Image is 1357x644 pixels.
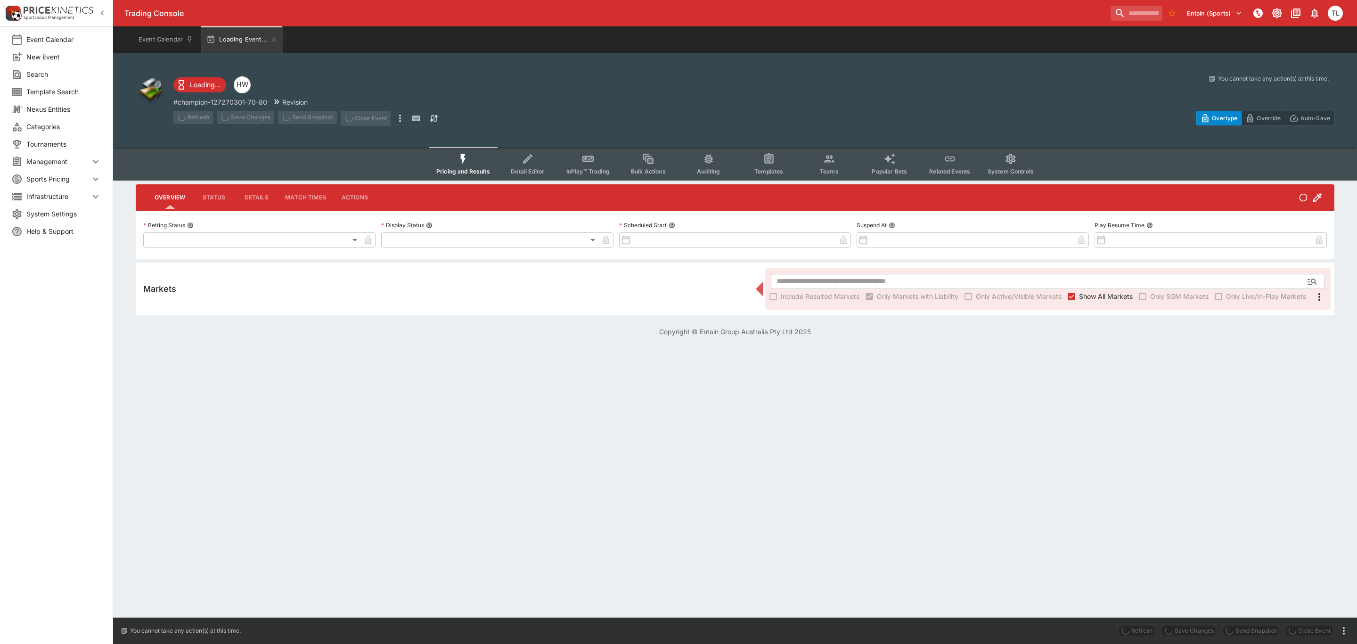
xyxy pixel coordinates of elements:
div: Harry Walker [234,76,251,93]
button: more [1338,625,1349,636]
span: Only Live/In-Play Markets [1226,291,1306,301]
span: InPlay™ Trading [566,168,610,175]
span: Auditing [697,168,720,175]
span: Template Search [26,87,101,97]
button: Event Calendar [133,26,199,53]
span: Tournaments [26,139,101,149]
button: Play Resume Time [1146,222,1153,229]
button: No Bookmarks [1164,6,1179,21]
button: Toggle light/dark mode [1268,5,1285,22]
span: Categories [26,122,101,132]
p: Revision [282,97,308,107]
button: Notifications [1306,5,1323,22]
span: New Event [26,52,101,62]
div: Event type filters [429,147,1041,181]
span: Search [26,69,101,79]
p: Play Resume Time [1095,221,1144,229]
button: Select Tenant [1181,6,1248,21]
span: Bulk Actions [631,168,666,175]
span: Only SGM Markets [1150,291,1209,301]
span: Management [26,157,90,166]
button: Display Status [426,222,433,229]
span: Templates [754,168,783,175]
button: Documentation [1287,5,1304,22]
span: Nexus Entities [26,104,101,114]
p: Loading... [190,80,221,90]
img: PriceKinetics [24,7,93,14]
button: Overtype [1196,111,1242,125]
span: Infrastructure [26,191,90,201]
p: You cannot take any action(s) at this time. [1218,74,1329,83]
span: Only Markets with Liability [877,291,958,301]
span: Pricing and Results [436,168,490,175]
p: You cannot take any action(s) at this time. [130,627,241,635]
input: search [1111,6,1162,21]
button: Match Times [278,186,334,209]
button: Loading Event... [201,26,283,53]
span: Include Resulted Markets [781,291,859,301]
p: Overtype [1212,113,1237,123]
span: Teams [820,168,839,175]
p: Auto-Save [1300,113,1330,123]
div: Trent Lewis [1328,6,1343,21]
button: Details [235,186,278,209]
button: Trent Lewis [1325,3,1346,24]
img: PriceKinetics Logo [3,4,22,23]
span: System Controls [988,168,1034,175]
span: Only Active/Visible Markets [976,291,1062,301]
span: Popular Bets [872,168,907,175]
button: Scheduled Start [669,222,675,229]
span: System Settings [26,209,101,219]
p: Suspend At [857,221,887,229]
div: Trading Console [124,8,1107,18]
p: Scheduled Start [619,221,667,229]
h5: Markets [143,283,176,294]
button: Open [1304,273,1321,290]
span: Help & Support [26,226,101,236]
span: Sports Pricing [26,174,90,184]
button: Status [193,186,235,209]
img: Sportsbook Management [24,16,74,20]
button: Actions [334,186,376,209]
button: NOT Connected to PK [1250,5,1267,22]
button: Suspend At [889,222,895,229]
span: Event Calendar [26,34,101,44]
img: other.png [136,74,166,105]
p: Copyright © Entain Group Australia Pty Ltd 2025 [113,327,1357,337]
button: Auto-Save [1285,111,1334,125]
span: Detail Editor [511,168,544,175]
div: Start From [1196,111,1334,125]
p: Copy To Clipboard [173,97,267,107]
p: Display Status [381,221,424,229]
p: Betting Status [143,221,185,229]
button: Betting Status [187,222,194,229]
svg: More [1314,291,1325,303]
button: Overview [147,186,193,209]
button: Override [1241,111,1285,125]
p: Override [1257,113,1281,123]
span: Show All Markets [1079,291,1133,301]
button: more [394,111,406,126]
span: Related Events [929,168,970,175]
